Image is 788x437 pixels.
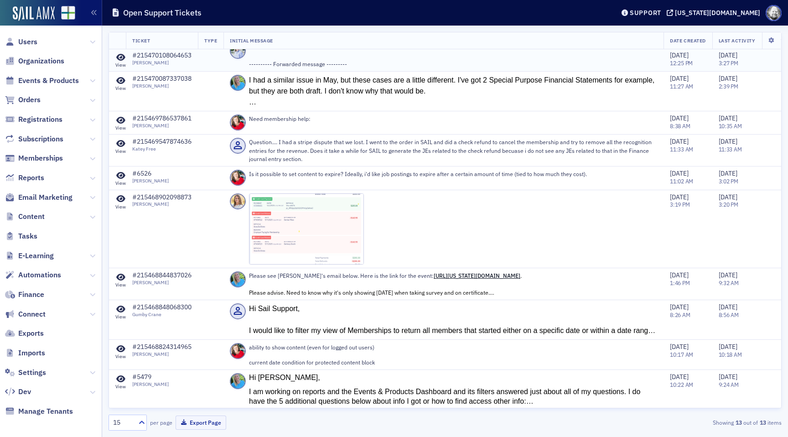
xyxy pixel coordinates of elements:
a: Memberships [5,153,63,163]
time: 3:20 PM [719,201,738,208]
div: ---------- Forwarded message --------- [249,60,657,68]
span: [DATE] [719,74,737,83]
time: 3:27 PM [719,59,738,67]
a: Organizations [5,56,64,66]
time: 8:38 AM [670,122,690,130]
time: 10:17 AM [670,351,693,358]
div: [PERSON_NAME] [132,280,192,286]
span: Imports [18,348,45,358]
time: 1:46 PM [670,279,689,286]
a: View Homepage [55,6,75,21]
a: Email Marketing [5,192,73,203]
div: View [115,85,126,91]
span: [DATE] [670,137,689,146]
span: [DATE] [670,74,689,83]
span: [DATE] [670,51,689,59]
span: [DATE] [719,193,737,201]
div: Please advise. Need to know why it's only showing [DATE] when taking survey and on certificate. [249,288,657,297]
span: Organizations [18,56,64,66]
span: [DATE] [670,271,689,279]
a: Automations [5,270,61,280]
span: Orders [18,95,41,105]
span: Type [204,37,217,44]
time: 10:18 AM [719,351,742,358]
div: View [115,384,126,390]
a: Dev [5,387,31,397]
a: E-Learning [5,251,54,261]
span: Memberships [18,153,63,163]
a: Orders [5,95,41,105]
a: Connect [5,309,46,319]
a: Users [5,37,37,47]
span: Settings [18,368,46,378]
div: #215470087337038 [132,75,192,83]
span: Events & Products [18,76,79,86]
div: View [115,62,126,68]
span: [DATE] [719,303,737,311]
a: Tasks [5,231,37,241]
p: ability to show content (even for logged out users) [249,343,657,351]
time: 10:22 AM [670,381,693,388]
span: Manage Tenants [18,406,73,416]
strong: 13 [758,418,767,427]
div: Hi [PERSON_NAME], [249,373,657,383]
span: [DATE] [719,169,737,177]
span: Ticket [132,37,150,44]
p: current date condition for protected content block [249,358,657,366]
span: [DATE] [670,343,689,351]
time: 10:35 AM [719,122,742,130]
div: #215468824314965 [132,343,192,351]
span: [DATE] [719,343,737,351]
a: Reports [5,173,44,183]
div: Please see [PERSON_NAME]'s email below. Here is the link for the event: [249,271,657,280]
div: View [115,354,126,359]
span: Users [18,37,37,47]
div: [PERSON_NAME] [132,123,192,129]
a: Subscriptions [5,134,63,144]
div: [US_STATE][DOMAIN_NAME] [675,9,760,17]
span: Email Marketing [18,192,73,203]
time: 8:26 AM [670,311,690,318]
div: #215468844837026 [132,271,192,280]
div: Katey Free [132,146,192,152]
div: View [115,125,126,131]
span: [DATE] [670,373,689,381]
time: 2:39 PM [719,83,738,90]
span: Connect [18,309,46,319]
span: [DATE] [719,114,737,122]
div: View [115,204,126,210]
span: [DATE] [719,51,737,59]
span: [DATE] [670,303,689,311]
p: Is it possible to set content to expire? Ideally, i'd like job postings to expire after a certain... [249,170,657,178]
div: Showing out of items [564,418,782,427]
time: 11:33 AM [719,146,742,153]
a: [URL][US_STATE][DOMAIN_NAME] [434,272,520,279]
span: [DATE] [670,169,689,177]
a: Events & Products [5,76,79,86]
time: 3:02 PM [719,177,738,185]
img: SailAMX [13,6,55,21]
div: [PERSON_NAME] [132,60,192,66]
a: Exports [5,328,44,338]
div: View [115,180,126,186]
span: Reports [18,173,44,183]
button: [US_STATE][DOMAIN_NAME] [667,10,763,16]
time: 9:32 AM [719,279,739,286]
span: Profile [766,5,782,21]
time: 11:27 AM [670,83,693,90]
time: 3:19 PM [670,201,689,208]
div: I had a similar issue in May, but these cases are a little different. I've got 2 Special Purpose ... [249,75,657,97]
div: Hi Sail Support, I would like to filter my view of Memberships to return all members that started... [249,303,657,336]
div: View [115,282,126,288]
div: #6526 [132,170,169,178]
span: . [434,272,522,279]
div: #215468902098873 [132,193,192,202]
div: [PERSON_NAME] [132,178,169,184]
span: E-Learning [18,251,54,261]
time: 11:02 AM [670,177,693,185]
span: Tasks [18,231,37,241]
div: #215469786537861 [132,114,192,123]
div: #215469547874636 [132,138,192,146]
a: Imports [5,348,45,358]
